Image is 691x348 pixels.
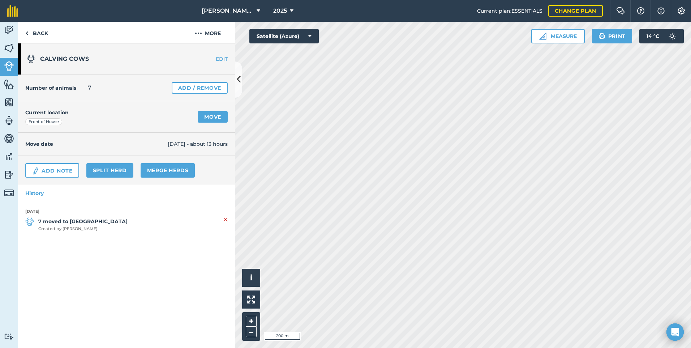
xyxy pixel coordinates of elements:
img: Four arrows, one pointing top left, one top right, one bottom right and the last bottom left [247,296,255,304]
img: svg+xml;base64,PHN2ZyB4bWxucz0iaHR0cDovL3d3dy53My5vcmcvMjAwMC9zdmciIHdpZHRoPSIyMiIgaGVpZ2h0PSIzMC... [223,215,228,224]
img: A question mark icon [636,7,645,14]
img: svg+xml;base64,PD94bWwgdmVyc2lvbj0iMS4wIiBlbmNvZGluZz0idXRmLTgiPz4KPCEtLSBHZW5lcmF0b3I6IEFkb2JlIE... [4,188,14,198]
span: 14 ° C [647,29,659,43]
button: i [242,269,260,287]
img: svg+xml;base64,PHN2ZyB4bWxucz0iaHR0cDovL3d3dy53My5vcmcvMjAwMC9zdmciIHdpZHRoPSI1NiIgaGVpZ2h0PSI2MC... [4,43,14,54]
div: Open Intercom Messenger [666,323,684,341]
img: svg+xml;base64,PHN2ZyB4bWxucz0iaHR0cDovL3d3dy53My5vcmcvMjAwMC9zdmciIHdpZHRoPSI5IiBoZWlnaHQ9IjI0Ii... [25,29,29,38]
img: svg+xml;base64,PD94bWwgdmVyc2lvbj0iMS4wIiBlbmNvZGluZz0idXRmLTgiPz4KPCEtLSBHZW5lcmF0b3I6IEFkb2JlIE... [27,55,35,63]
div: Front of House [25,118,62,126]
button: 14 °C [639,29,684,43]
button: Print [592,29,632,43]
button: More [181,22,235,43]
img: svg+xml;base64,PD94bWwgdmVyc2lvbj0iMS4wIiBlbmNvZGluZz0idXRmLTgiPz4KPCEtLSBHZW5lcmF0b3I6IEFkb2JlIE... [4,133,14,144]
img: svg+xml;base64,PHN2ZyB4bWxucz0iaHR0cDovL3d3dy53My5vcmcvMjAwMC9zdmciIHdpZHRoPSI1NiIgaGVpZ2h0PSI2MC... [4,79,14,90]
img: svg+xml;base64,PD94bWwgdmVyc2lvbj0iMS4wIiBlbmNvZGluZz0idXRmLTgiPz4KPCEtLSBHZW5lcmF0b3I6IEFkb2JlIE... [4,151,14,162]
strong: [DATE] [25,208,228,215]
img: svg+xml;base64,PHN2ZyB4bWxucz0iaHR0cDovL3d3dy53My5vcmcvMjAwMC9zdmciIHdpZHRoPSI1NiIgaGVpZ2h0PSI2MC... [4,97,14,108]
button: Satellite (Azure) [249,29,319,43]
h4: Current location [25,109,69,116]
a: Split herd [86,163,133,178]
button: + [246,316,257,327]
h4: Number of animals [25,84,76,92]
img: svg+xml;base64,PD94bWwgdmVyc2lvbj0iMS4wIiBlbmNvZGluZz0idXRmLTgiPz4KPCEtLSBHZW5lcmF0b3I6IEFkb2JlIE... [665,29,679,43]
img: svg+xml;base64,PHN2ZyB4bWxucz0iaHR0cDovL3d3dy53My5vcmcvMjAwMC9zdmciIHdpZHRoPSIyMCIgaGVpZ2h0PSIyNC... [195,29,202,38]
span: i [250,273,252,282]
a: Move [198,111,228,123]
a: History [18,185,235,201]
span: [DATE] - about 13 hours [168,140,228,148]
a: EDIT [189,55,235,63]
img: svg+xml;base64,PD94bWwgdmVyc2lvbj0iMS4wIiBlbmNvZGluZz0idXRmLTgiPz4KPCEtLSBHZW5lcmF0b3I6IEFkb2JlIE... [4,169,14,180]
img: fieldmargin Logo [7,5,18,17]
a: Merge Herds [141,163,195,178]
span: [PERSON_NAME][GEOGRAPHIC_DATA] [202,7,254,15]
img: svg+xml;base64,PD94bWwgdmVyc2lvbj0iMS4wIiBlbmNvZGluZz0idXRmLTgiPz4KPCEtLSBHZW5lcmF0b3I6IEFkb2JlIE... [25,217,34,226]
img: svg+xml;base64,PD94bWwgdmVyc2lvbj0iMS4wIiBlbmNvZGluZz0idXRmLTgiPz4KPCEtLSBHZW5lcmF0b3I6IEFkb2JlIE... [32,167,40,175]
a: Back [18,22,55,43]
strong: 7 moved to [GEOGRAPHIC_DATA] [38,217,128,225]
a: Add Note [25,163,79,178]
span: CALVING COWS [40,55,89,62]
img: Ruler icon [539,33,546,40]
span: 7 [88,84,91,92]
img: svg+xml;base64,PHN2ZyB4bWxucz0iaHR0cDovL3d3dy53My5vcmcvMjAwMC9zdmciIHdpZHRoPSIxNyIgaGVpZ2h0PSIxNy... [657,7,665,15]
img: svg+xml;base64,PD94bWwgdmVyc2lvbj0iMS4wIiBlbmNvZGluZz0idXRmLTgiPz4KPCEtLSBHZW5lcmF0b3I6IEFkb2JlIE... [4,25,14,35]
span: Created by [PERSON_NAME] [38,226,128,232]
a: Add / Remove [172,82,228,94]
button: – [246,327,257,337]
img: svg+xml;base64,PD94bWwgdmVyc2lvbj0iMS4wIiBlbmNvZGluZz0idXRmLTgiPz4KPCEtLSBHZW5lcmF0b3I6IEFkb2JlIE... [4,115,14,126]
img: Two speech bubbles overlapping with the left bubble in the forefront [616,7,625,14]
img: A cog icon [677,7,686,14]
h4: Move date [25,140,168,148]
span: 2025 [273,7,287,15]
span: Current plan : ESSENTIALS [477,7,542,15]
a: Change plan [548,5,603,17]
img: svg+xml;base64,PD94bWwgdmVyc2lvbj0iMS4wIiBlbmNvZGluZz0idXRmLTgiPz4KPCEtLSBHZW5lcmF0b3I6IEFkb2JlIE... [4,333,14,340]
img: svg+xml;base64,PD94bWwgdmVyc2lvbj0iMS4wIiBlbmNvZGluZz0idXRmLTgiPz4KPCEtLSBHZW5lcmF0b3I6IEFkb2JlIE... [4,61,14,71]
img: svg+xml;base64,PHN2ZyB4bWxucz0iaHR0cDovL3d3dy53My5vcmcvMjAwMC9zdmciIHdpZHRoPSIxOSIgaGVpZ2h0PSIyNC... [598,32,605,41]
button: Measure [531,29,585,43]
